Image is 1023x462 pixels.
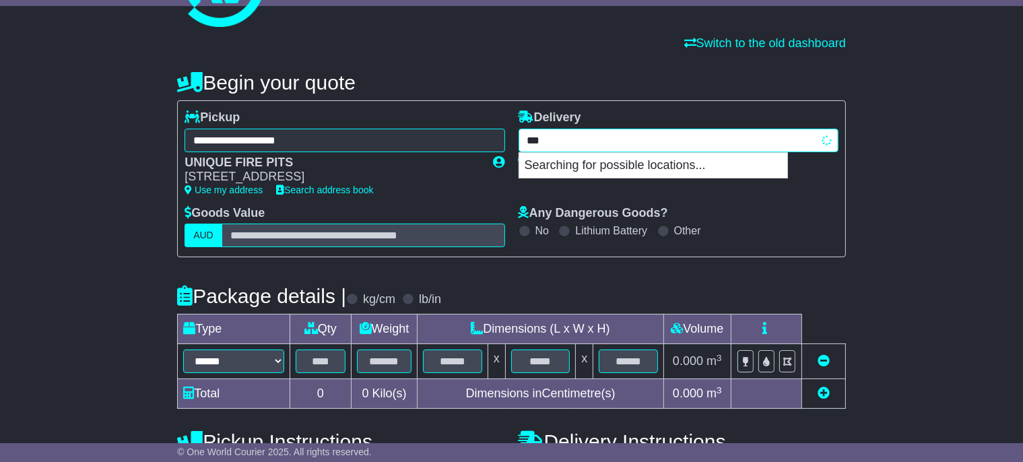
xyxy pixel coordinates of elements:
[663,315,731,344] td: Volume
[717,385,722,395] sup: 3
[185,170,480,185] div: [STREET_ADDRESS]
[178,379,290,409] td: Total
[576,344,593,379] td: x
[818,354,830,368] a: Remove this item
[351,379,418,409] td: Kilo(s)
[519,206,668,221] label: Any Dangerous Goods?
[418,379,663,409] td: Dimensions in Centimetre(s)
[177,71,846,94] h4: Begin your quote
[351,315,418,344] td: Weight
[177,285,346,307] h4: Package details |
[535,224,549,237] label: No
[519,430,846,453] h4: Delivery Instructions
[717,353,722,363] sup: 3
[185,110,240,125] label: Pickup
[706,354,722,368] span: m
[362,387,368,400] span: 0
[818,387,830,400] a: Add new item
[177,447,372,457] span: © One World Courier 2025. All rights reserved.
[519,110,581,125] label: Delivery
[575,224,647,237] label: Lithium Battery
[673,387,703,400] span: 0.000
[185,206,265,221] label: Goods Value
[276,185,373,195] a: Search address book
[290,379,352,409] td: 0
[290,315,352,344] td: Qty
[488,344,505,379] td: x
[185,185,263,195] a: Use my address
[673,354,703,368] span: 0.000
[519,129,838,152] typeahead: Please provide city
[177,430,504,453] h4: Pickup Instructions
[363,292,395,307] label: kg/cm
[185,224,222,247] label: AUD
[178,315,290,344] td: Type
[418,315,663,344] td: Dimensions (L x W x H)
[419,292,441,307] label: lb/in
[706,387,722,400] span: m
[684,36,846,50] a: Switch to the old dashboard
[185,156,480,170] div: UNIQUE FIRE PITS
[674,224,701,237] label: Other
[519,153,787,178] p: Searching for possible locations...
